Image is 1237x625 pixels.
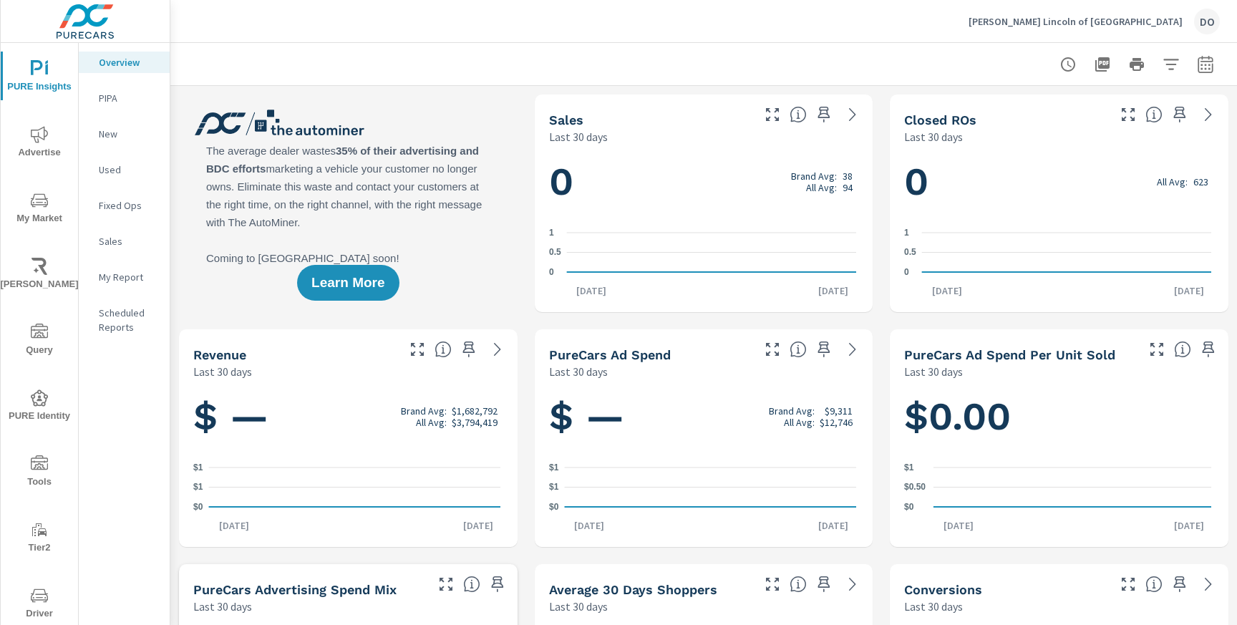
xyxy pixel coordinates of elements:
[5,587,74,622] span: Driver
[457,338,480,361] span: Save this to your personalized report
[1145,338,1168,361] button: Make Fullscreen
[193,598,252,615] p: Last 30 days
[99,91,158,105] p: PIPA
[99,306,158,334] p: Scheduled Reports
[79,87,170,109] div: PIPA
[463,576,480,593] span: This table looks at how you compare to the amount of budget you spend per channel as opposed to y...
[1197,103,1220,126] a: See more details in report
[841,103,864,126] a: See more details in report
[969,15,1183,28] p: [PERSON_NAME] Lincoln of [GEOGRAPHIC_DATA]
[1157,50,1185,79] button: Apply Filters
[5,192,74,227] span: My Market
[1088,50,1117,79] button: "Export Report to PDF"
[761,573,784,596] button: Make Fullscreen
[784,417,815,428] p: All Avg:
[193,392,503,441] h1: $ —
[79,266,170,288] div: My Report
[549,582,717,597] h5: Average 30 Days Shoppers
[79,302,170,338] div: Scheduled Reports
[99,55,158,69] p: Overview
[311,276,384,289] span: Learn More
[209,518,259,533] p: [DATE]
[79,195,170,216] div: Fixed Ops
[790,106,807,123] span: Number of vehicles sold by the dealership over the selected date range. [Source: This data is sou...
[904,598,963,615] p: Last 30 days
[564,518,614,533] p: [DATE]
[549,158,859,206] h1: 0
[1194,9,1220,34] div: DO
[99,234,158,248] p: Sales
[904,112,976,127] h5: Closed ROs
[5,521,74,556] span: Tier2
[416,417,447,428] p: All Avg:
[1117,103,1140,126] button: Make Fullscreen
[1168,573,1191,596] span: Save this to your personalized report
[549,347,671,362] h5: PureCars Ad Spend
[808,518,858,533] p: [DATE]
[566,284,616,298] p: [DATE]
[1164,518,1214,533] p: [DATE]
[549,228,554,238] text: 1
[791,170,837,182] p: Brand Avg:
[1168,103,1191,126] span: Save this to your personalized report
[1174,341,1191,358] span: Average cost of advertising per each vehicle sold at the dealer over the selected date range. The...
[99,163,158,177] p: Used
[769,405,815,417] p: Brand Avg:
[193,582,397,597] h5: PureCars Advertising Spend Mix
[549,128,608,145] p: Last 30 days
[549,502,559,512] text: $0
[812,103,835,126] span: Save this to your personalized report
[922,284,972,298] p: [DATE]
[549,267,554,277] text: 0
[904,462,914,473] text: $1
[193,347,246,362] h5: Revenue
[5,258,74,293] span: [PERSON_NAME]
[825,405,853,417] p: $9,311
[904,582,982,597] h5: Conversions
[1193,176,1208,188] p: 623
[1145,576,1163,593] span: The number of dealer-specified goals completed by a visitor. [Source: This data is provided by th...
[549,392,859,441] h1: $ —
[435,573,457,596] button: Make Fullscreen
[5,389,74,425] span: PURE Identity
[452,405,498,417] p: $1,682,792
[761,103,784,126] button: Make Fullscreen
[406,338,429,361] button: Make Fullscreen
[549,462,559,473] text: $1
[841,338,864,361] a: See more details in report
[904,392,1214,441] h1: $0.00
[1164,284,1214,298] p: [DATE]
[933,518,984,533] p: [DATE]
[1122,50,1151,79] button: Print Report
[297,265,399,301] button: Learn More
[1197,573,1220,596] a: See more details in report
[79,159,170,180] div: Used
[549,363,608,380] p: Last 30 days
[841,573,864,596] a: See more details in report
[79,52,170,73] div: Overview
[5,126,74,161] span: Advertise
[435,341,452,358] span: Total sales revenue over the selected date range. [Source: This data is sourced from the dealer’s...
[99,198,158,213] p: Fixed Ops
[843,170,853,182] p: 38
[904,502,914,512] text: $0
[79,123,170,145] div: New
[904,248,916,258] text: 0.5
[812,338,835,361] span: Save this to your personalized report
[812,573,835,596] span: Save this to your personalized report
[79,231,170,252] div: Sales
[549,483,559,493] text: $1
[806,182,837,193] p: All Avg:
[193,483,203,493] text: $1
[904,363,963,380] p: Last 30 days
[193,502,203,512] text: $0
[904,228,909,238] text: 1
[790,576,807,593] span: A rolling 30 day total of daily Shoppers on the dealership website, averaged over the selected da...
[904,267,909,277] text: 0
[5,324,74,359] span: Query
[486,338,509,361] a: See more details in report
[790,341,807,358] span: Total cost of media for all PureCars channels for the selected dealership group over the selected...
[549,248,561,258] text: 0.5
[820,417,853,428] p: $12,746
[1145,106,1163,123] span: Number of Repair Orders Closed by the selected dealership group over the selected time range. [So...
